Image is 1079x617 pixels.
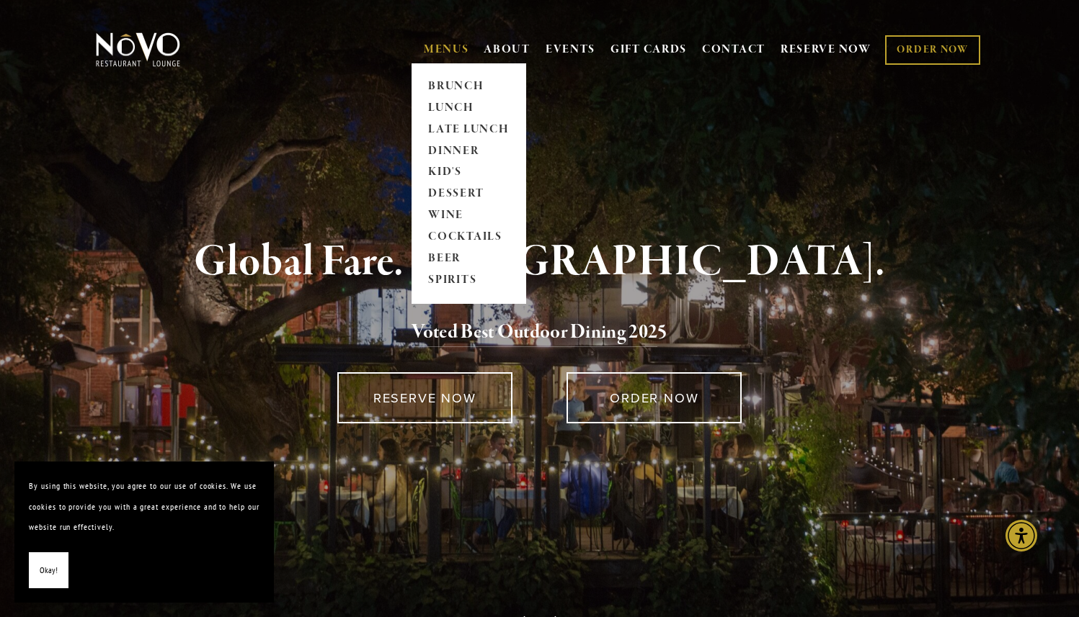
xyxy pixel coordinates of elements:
a: MENUS [424,42,469,57]
section: Cookie banner [14,461,274,603]
a: ORDER NOW [885,35,980,65]
a: ABOUT [484,42,530,57]
img: Novo Restaurant &amp; Lounge [93,32,183,68]
a: Voted Best Outdoor Dining 202 [412,320,657,347]
strong: Global Fare. [GEOGRAPHIC_DATA]. [194,235,885,289]
span: Okay! [40,560,58,581]
a: DESSERT [424,184,514,205]
a: CONTACT [702,36,765,63]
button: Okay! [29,552,68,589]
div: Accessibility Menu [1005,520,1037,551]
a: LUNCH [424,97,514,119]
a: DINNER [424,140,514,162]
a: EVENTS [546,42,595,57]
a: BEER [424,248,514,270]
a: ORDER NOW [567,372,742,423]
h2: 5 [120,317,960,348]
a: RESERVE NOW [337,372,512,423]
a: KID'S [424,162,514,184]
a: RESERVE NOW [781,36,871,63]
a: GIFT CARDS [610,36,687,63]
a: BRUNCH [424,76,514,97]
a: COCKTAILS [424,227,514,248]
p: By using this website, you agree to our use of cookies. We use cookies to provide you with a grea... [29,476,259,538]
a: WINE [424,205,514,227]
a: SPIRITS [424,270,514,292]
a: LATE LUNCH [424,119,514,140]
